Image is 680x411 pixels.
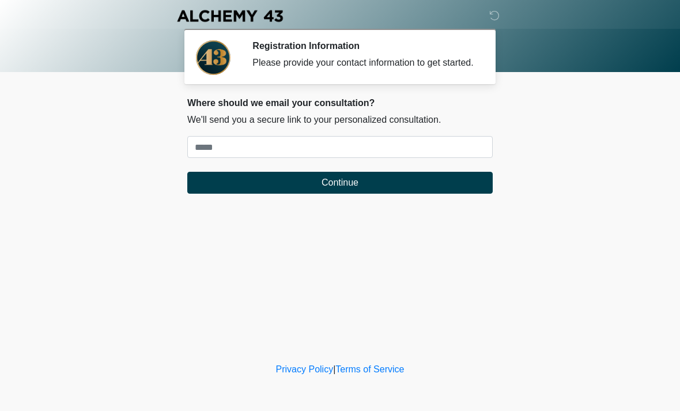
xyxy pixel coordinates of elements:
[187,172,493,194] button: Continue
[252,56,475,70] div: Please provide your contact information to get started.
[187,113,493,127] p: We'll send you a secure link to your personalized consultation.
[335,364,404,374] a: Terms of Service
[196,40,231,75] img: Agent Avatar
[252,40,475,51] h2: Registration Information
[187,97,493,108] h2: Where should we email your consultation?
[276,364,334,374] a: Privacy Policy
[176,9,284,23] img: Alchemy 43 Logo
[333,364,335,374] a: |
